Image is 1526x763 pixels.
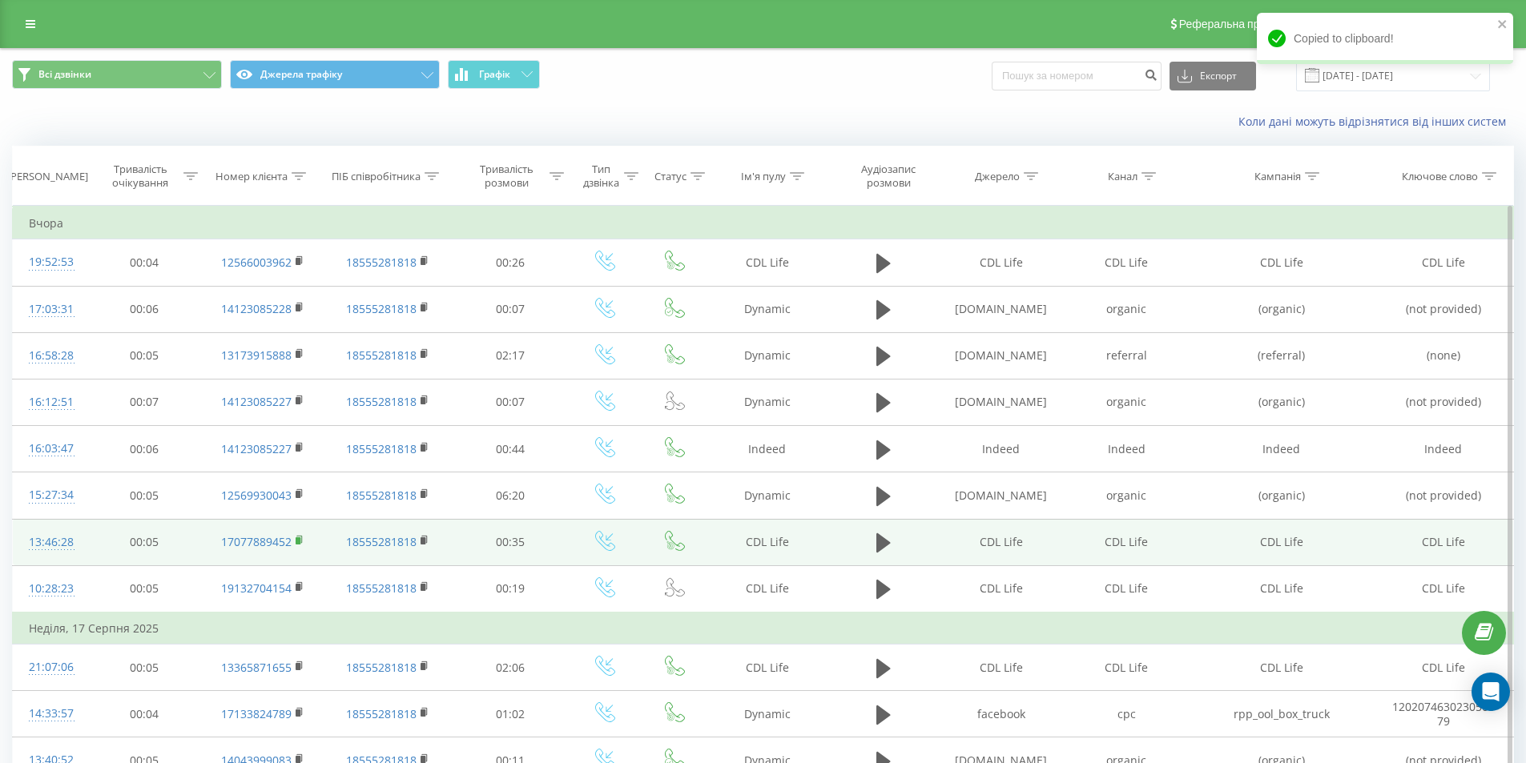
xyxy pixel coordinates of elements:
[992,62,1162,90] input: Пошук за номером
[1064,426,1189,472] td: Indeed
[215,170,288,183] div: Номер клієнта
[13,612,1514,645] td: Неділя, 17 Серпня 2025
[221,488,292,503] a: 12569930043
[87,519,203,565] td: 00:05
[1189,472,1374,519] td: (organic)
[1189,565,1374,612] td: CDL Life
[12,60,222,89] button: Всі дзвінки
[87,286,203,332] td: 00:06
[453,645,569,691] td: 02:06
[975,170,1020,183] div: Джерело
[346,534,417,549] a: 18555281818
[1374,332,1513,379] td: (none)
[453,332,569,379] td: 02:17
[7,170,88,183] div: [PERSON_NAME]
[1497,18,1508,33] button: close
[707,565,827,612] td: CDL Life
[346,706,417,721] a: 18555281818
[13,207,1514,239] td: Вчора
[1374,565,1513,612] td: CDL Life
[707,239,827,286] td: CDL Life
[939,565,1064,612] td: CDL Life
[1374,239,1513,286] td: CDL Life
[38,68,91,81] span: Всі дзвінки
[1189,426,1374,472] td: Indeed
[467,163,546,190] div: Тривалість розмови
[1064,379,1189,425] td: organic
[707,286,827,332] td: Dynamic
[1374,645,1513,691] td: CDL Life
[1189,379,1374,425] td: (organic)
[939,286,1064,332] td: [DOMAIN_NAME]
[1374,426,1513,472] td: Indeed
[87,691,203,737] td: 00:04
[1189,332,1374,379] td: (referral)
[1179,18,1297,30] span: Реферальна програма
[29,527,70,558] div: 13:46:28
[707,472,827,519] td: Dynamic
[29,433,70,464] div: 16:03:47
[1189,519,1374,565] td: CDL Life
[453,426,569,472] td: 00:44
[221,255,292,270] a: 12566003962
[707,519,827,565] td: CDL Life
[346,441,417,456] a: 18555281818
[1254,170,1301,183] div: Кампанія
[1189,691,1374,737] td: rpp_ool_box_truck
[1064,332,1189,379] td: referral
[1374,379,1513,425] td: (not provided)
[1064,519,1189,565] td: CDL Life
[707,332,827,379] td: Dynamic
[221,347,292,363] a: 13173915888
[1402,170,1478,183] div: Ключове слово
[939,691,1064,737] td: facebook
[453,472,569,519] td: 06:20
[453,519,569,565] td: 00:35
[1064,472,1189,519] td: organic
[29,652,70,683] div: 21:07:06
[87,332,203,379] td: 00:05
[1374,519,1513,565] td: CDL Life
[1189,239,1374,286] td: CDL Life
[939,239,1064,286] td: CDL Life
[29,480,70,511] div: 15:27:34
[221,660,292,675] a: 13365871655
[453,286,569,332] td: 00:07
[1257,13,1513,64] div: Copied to clipboard!
[707,379,827,425] td: Dynamic
[453,691,569,737] td: 01:02
[29,387,70,418] div: 16:12:51
[87,645,203,691] td: 00:05
[707,645,827,691] td: CDL Life
[221,441,292,456] a: 14123085227
[101,163,180,190] div: Тривалість очікування
[1064,645,1189,691] td: CDL Life
[654,170,686,183] div: Статус
[707,426,827,472] td: Indeed
[479,69,510,80] span: Графік
[1374,691,1513,737] td: 120207463023050579
[29,698,70,729] div: 14:33:57
[87,472,203,519] td: 00:05
[1064,239,1189,286] td: CDL Life
[741,170,786,183] div: Ім'я пулу
[939,472,1064,519] td: [DOMAIN_NAME]
[29,294,70,325] div: 17:03:31
[939,519,1064,565] td: CDL Life
[1189,286,1374,332] td: (organic)
[1189,645,1374,691] td: CDL Life
[221,534,292,549] a: 17077889452
[1064,565,1189,612] td: CDL Life
[346,347,417,363] a: 18555281818
[346,580,417,596] a: 18555281818
[1238,114,1514,129] a: Коли дані можуть відрізнятися вiд інших систем
[346,255,417,270] a: 18555281818
[332,170,421,183] div: ПІБ співробітника
[939,645,1064,691] td: CDL Life
[1170,62,1256,90] button: Експорт
[453,565,569,612] td: 00:19
[1064,286,1189,332] td: organic
[87,565,203,612] td: 00:05
[346,301,417,316] a: 18555281818
[453,239,569,286] td: 00:26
